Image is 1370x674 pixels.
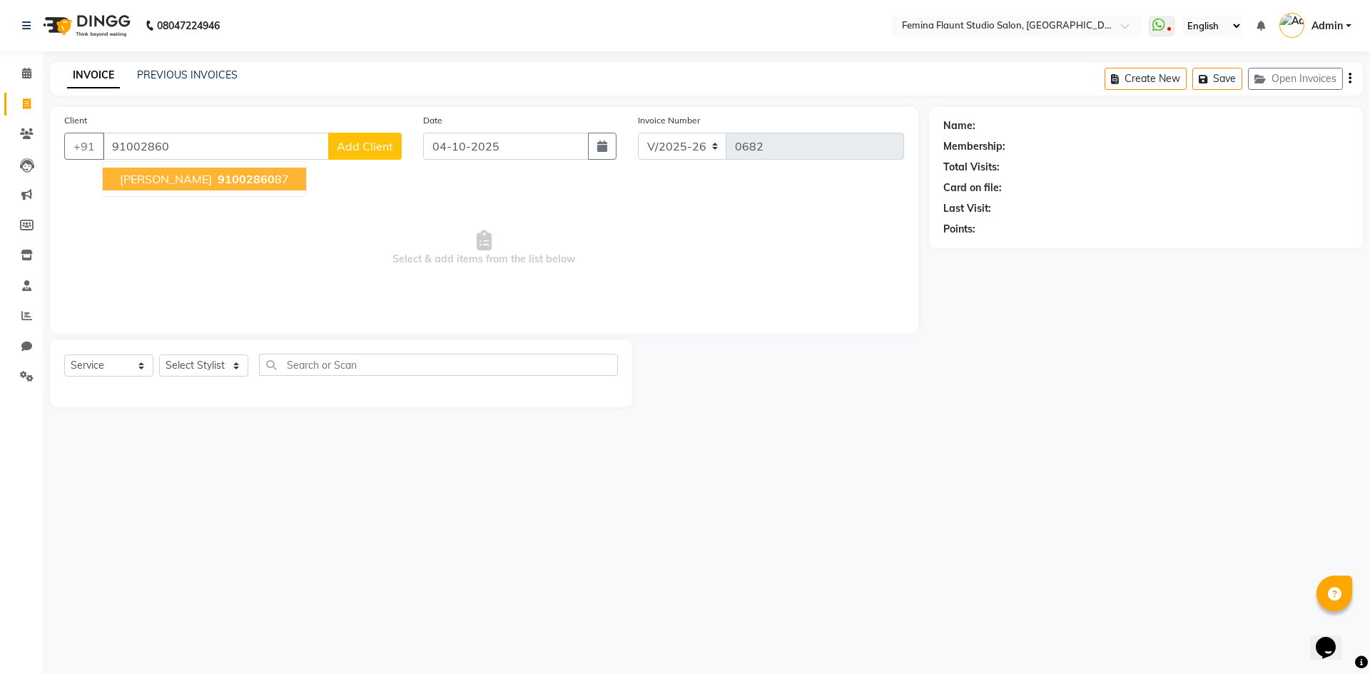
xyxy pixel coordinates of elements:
[328,133,402,160] button: Add Client
[638,114,700,127] label: Invoice Number
[1279,13,1304,38] img: Admin
[423,114,442,127] label: Date
[120,172,212,186] span: [PERSON_NAME]
[1310,617,1356,660] iframe: chat widget
[1105,68,1187,90] button: Create New
[36,6,134,46] img: logo
[103,133,329,160] input: Search by Name/Mobile/Email/Code
[259,354,618,376] input: Search or Scan
[215,172,289,186] ngb-highlight: 87
[1248,68,1343,90] button: Open Invoices
[1311,19,1343,34] span: Admin
[337,139,393,153] span: Add Client
[64,177,904,320] span: Select & add items from the list below
[943,118,975,133] div: Name:
[67,63,120,88] a: INVOICE
[157,6,220,46] b: 08047224946
[943,139,1005,154] div: Membership:
[64,114,87,127] label: Client
[943,180,1002,195] div: Card on file:
[943,222,975,237] div: Points:
[1192,68,1242,90] button: Save
[137,68,238,81] a: PREVIOUS INVOICES
[943,201,991,216] div: Last Visit:
[218,172,275,186] span: 91002860
[64,133,104,160] button: +91
[943,160,1000,175] div: Total Visits:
